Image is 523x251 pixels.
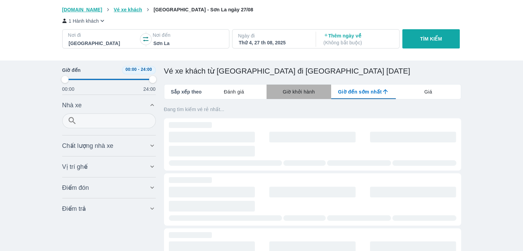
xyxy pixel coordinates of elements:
[62,113,156,133] div: Nhà xe
[324,32,393,46] p: Thêm ngày về
[62,205,86,213] span: Điểm trả
[62,86,75,92] p: 00:00
[164,66,461,76] h1: Vé xe khách từ [GEOGRAPHIC_DATA] đi [GEOGRAPHIC_DATA] [DATE]
[171,88,202,95] span: Sắp xếp theo
[126,67,137,72] span: 00:00
[62,163,88,171] span: Vị trí ghế
[62,7,102,12] span: [DOMAIN_NAME]
[62,142,113,150] span: Chất lượng nhà xe
[324,39,393,46] p: ( Không bắt buộc )
[62,184,89,192] span: Điểm đón
[141,67,152,72] span: 24:00
[153,32,224,39] p: Nơi đến
[338,88,382,95] span: Giờ đến sớm nhất
[62,34,156,92] div: Thời gian
[143,86,156,92] p: 24:00
[62,138,156,154] div: Chất lượng nhà xe
[238,32,309,39] p: Ngày đi
[201,85,460,99] div: lab API tabs example
[62,200,156,217] div: Điểm trả
[62,17,106,24] button: 1 Hành khách
[68,32,139,39] p: Nơi đi
[424,88,432,95] span: Giá
[283,88,315,95] span: Giờ khởi hành
[62,67,81,74] span: Giờ đến
[154,7,253,12] span: [GEOGRAPHIC_DATA] - Sơn La ngày 27/08
[402,29,460,48] button: TÌM KIẾM
[420,35,442,42] p: TÌM KIẾM
[224,88,244,95] span: Đánh giá
[62,6,461,13] nav: breadcrumb
[114,7,142,12] span: Vé xe khách
[62,101,82,109] span: Nhà xe
[164,106,461,113] p: Đang tìm kiếm vé rẻ nhất...
[239,39,308,46] div: Thứ 4, 27 th 08, 2025
[62,159,156,175] div: Vị trí ghế
[69,18,99,24] p: 1 Hành khách
[62,179,156,196] div: Điểm đón
[138,67,139,72] span: -
[62,97,156,113] div: Nhà xe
